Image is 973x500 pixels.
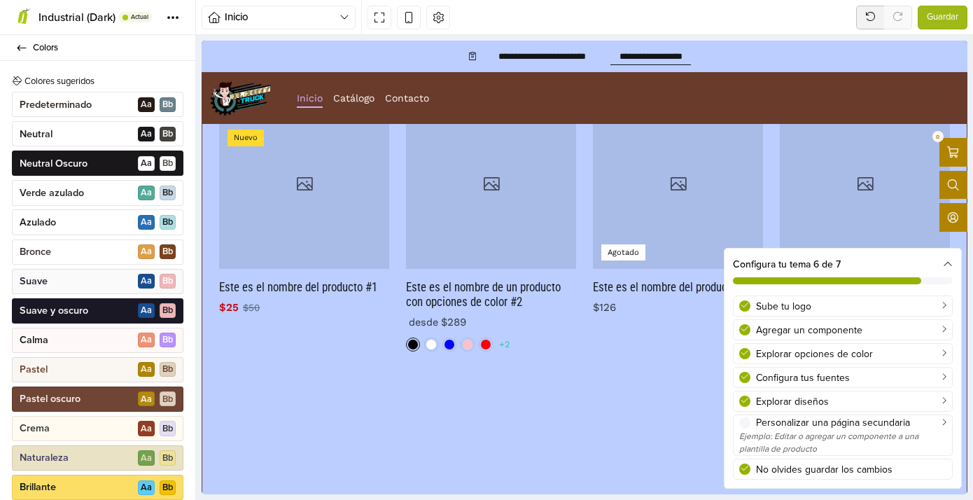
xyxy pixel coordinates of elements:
a: -25% OFF Nuevo [17,58,188,228]
span: Predeterminado [11,91,184,118]
span: A a [138,274,155,289]
button: Red [277,297,291,311]
p: Naturaleza [20,451,69,465]
button: Guardar [918,6,967,29]
span: A a [138,215,155,230]
span: B b [160,274,176,289]
p: Suave y oscuro [20,304,88,318]
span: A a [138,421,155,436]
span: A a [138,450,155,465]
a: Nuevo [204,58,374,228]
span: Bronce [11,239,184,265]
span: Pastel oscuro [11,386,184,412]
span: Azulado [11,209,184,235]
span: B b [160,333,176,347]
span: Naturaleza [11,445,184,471]
span: A a [138,186,155,200]
button: Abrir barra de búsqueda [738,130,766,159]
div: Explorar diseños [756,394,946,409]
a: Este es el nombre del producto #3 [391,239,561,255]
p: Calma [20,333,48,347]
a: Nuevo Agotado [391,58,561,228]
a: Catálogo [132,48,173,67]
span: Verde azulado [11,179,184,206]
p: Verde azulado [20,186,84,200]
a: Contacto [183,48,227,67]
div: $25 [578,277,627,287]
button: Blue [259,297,273,311]
span: Crema [11,415,184,442]
a: Este es un producto que posee un nombre muy largo #4 [578,239,748,270]
span: Suave y oscuro [11,298,184,324]
span: A a [138,333,155,347]
div: Configura tu tema 6 de 7 [733,257,953,272]
a: Sube tu logo [733,296,953,317]
div: $25 [17,262,37,272]
p: Pastel oscuro [20,392,80,406]
span: A a [138,303,155,318]
span: A a [138,391,155,406]
span: A a [138,156,155,171]
div: Nuevo [26,89,62,105]
span: B b [160,362,176,377]
span: Neutral Oscuro [11,150,184,176]
span: B b [160,244,176,259]
span: A a [138,244,155,259]
a: Este es el nombre de un producto con opciones de color #2 [204,239,374,270]
a: Este es el nombre del producto #1 [17,239,188,255]
p: Suave [20,275,48,289]
div: $289 [204,277,265,287]
div: $126 [391,262,414,272]
div: No olvides guardar los cambios [756,462,946,477]
span: A a [138,97,155,112]
span: Colors [33,38,178,57]
a: Nuevo [578,58,748,228]
span: A a [138,127,155,141]
img: Dr.chevytruck [8,40,70,75]
span: B b [160,303,176,318]
div: Agotado [400,204,444,220]
span: B b [160,215,176,230]
div: +2 [295,297,309,311]
div: 0 [731,90,742,102]
p: Pastel [20,363,48,377]
button: Abrir carro [738,97,766,126]
div: Agregar un componente [756,323,946,338]
span: Neutral [11,120,184,147]
p: Bronce [20,245,51,259]
small: desde [578,276,608,288]
span: B b [160,450,176,465]
button: Inicio [202,6,356,29]
span: B b [160,391,176,406]
span: B b [160,97,176,112]
p: Neutral Oscuro [20,157,87,171]
span: Actual [131,14,148,20]
span: Guardar [927,11,958,25]
div: Sube tu logo [756,299,946,314]
span: B b [160,480,176,495]
span: Pastel [11,356,184,383]
div: $50 [41,263,58,272]
div: Personalizar una página secundaria [756,415,946,430]
div: Explorar opciones de color [756,347,946,361]
p: Predeterminado [20,98,92,112]
p: Crema [20,422,50,436]
a: Inicio [95,48,121,67]
span: Industrial (Dark) [38,11,115,25]
span: B b [160,156,176,171]
span: A a [138,480,155,495]
span: B b [160,127,176,141]
span: Suave [11,268,184,295]
button: Acceso [738,162,766,191]
p: Azulado [20,216,56,230]
div: $50 [631,277,648,287]
button: Black [241,297,255,311]
div: Ejemplo: Editar o agregar un componente a una plantilla de producto [739,430,946,455]
span: B b [160,186,176,200]
button: Pink [223,297,237,311]
div: Configura tu tema 6 de 7 [724,249,961,293]
div: Configura tus fuentes [756,370,946,385]
p: Neutral [20,127,52,141]
p: Brillante [20,480,56,494]
span: Inicio [225,9,339,25]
